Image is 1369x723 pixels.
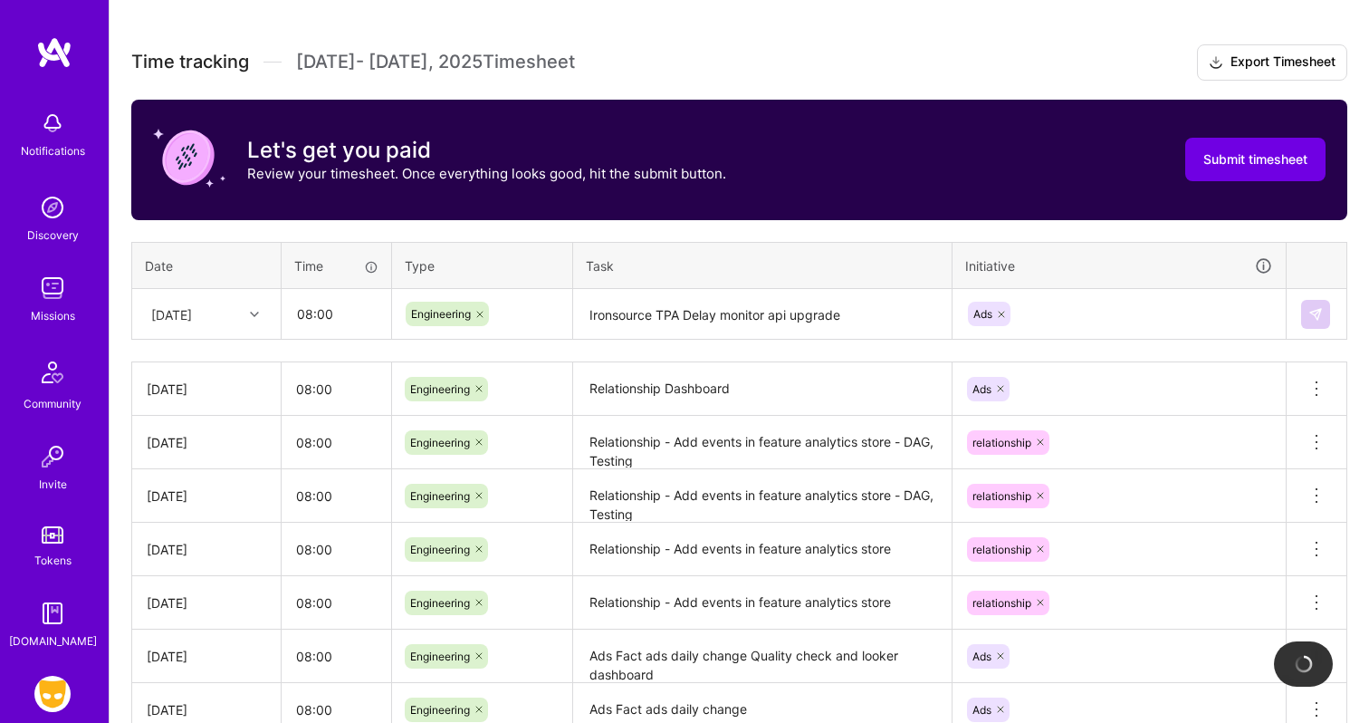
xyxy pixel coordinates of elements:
[972,650,991,663] span: Ads
[1203,150,1307,169] span: Submit timesheet
[147,647,266,666] div: [DATE]
[965,255,1273,276] div: Initiative
[247,164,726,183] p: Review your timesheet. Once everything looks good, hit the submit button.
[132,242,282,289] th: Date
[147,380,266,399] div: [DATE]
[575,364,950,414] textarea: Relationship Dashboard
[1209,53,1223,72] i: icon Download
[296,51,575,73] span: [DATE] - [DATE] , 2025 Timesheet
[972,596,1031,610] span: relationship
[575,418,950,468] textarea: Relationship - Add events in feature analytics store - DAG, Testing
[131,51,249,73] span: Time tracking
[247,137,726,164] h3: Let's get you paid
[34,551,72,570] div: Tokens
[410,382,470,396] span: Engineering
[410,650,470,663] span: Engineering
[30,676,75,712] a: Grindr: Data + FE + CyberSecurity + QA
[575,578,950,628] textarea: Relationship - Add events in feature analytics store
[1301,300,1332,329] div: null
[1291,651,1316,676] img: loading
[410,489,470,503] span: Engineering
[410,703,470,717] span: Engineering
[972,382,991,396] span: Ads
[573,242,953,289] th: Task
[147,433,266,452] div: [DATE]
[410,543,470,556] span: Engineering
[27,226,79,245] div: Discovery
[31,306,75,325] div: Missions
[1185,138,1326,181] button: Submit timesheet
[575,291,950,339] textarea: Ironsource TPA Delay monitor api upgrade
[575,631,950,681] textarea: Ads Fact ads daily change Quality check and looker dashboard
[24,394,81,413] div: Community
[410,596,470,610] span: Engineering
[31,351,74,394] img: Community
[282,290,390,338] input: HH:MM
[34,676,71,712] img: Grindr: Data + FE + CyberSecurity + QA
[42,526,63,544] img: tokens
[282,579,391,627] input: HH:MM
[36,36,72,69] img: logo
[34,439,71,475] img: Invite
[153,121,225,194] img: coin
[972,436,1031,449] span: relationship
[972,703,991,717] span: Ads
[972,543,1031,556] span: relationship
[294,256,378,275] div: Time
[34,595,71,631] img: guide book
[392,242,573,289] th: Type
[282,525,391,574] input: HH:MM
[147,540,266,559] div: [DATE]
[147,700,266,719] div: [DATE]
[34,105,71,141] img: bell
[1308,307,1323,322] img: Submit
[282,419,391,467] input: HH:MM
[39,475,67,494] div: Invite
[147,487,266,506] div: [DATE]
[282,472,391,520] input: HH:MM
[147,593,266,612] div: [DATE]
[575,471,950,521] textarea: Relationship - Add events in feature analytics store - DAG, Testing
[21,141,85,160] div: Notifications
[9,631,97,651] div: [DOMAIN_NAME]
[282,632,391,680] input: HH:MM
[34,189,71,226] img: discovery
[411,307,471,321] span: Engineering
[973,307,992,321] span: Ads
[151,304,192,323] div: [DATE]
[34,270,71,306] img: teamwork
[575,525,950,574] textarea: Relationship - Add events in feature analytics store
[1197,44,1347,81] button: Export Timesheet
[972,489,1031,503] span: relationship
[410,436,470,449] span: Engineering
[250,310,259,319] i: icon Chevron
[282,365,391,413] input: HH:MM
